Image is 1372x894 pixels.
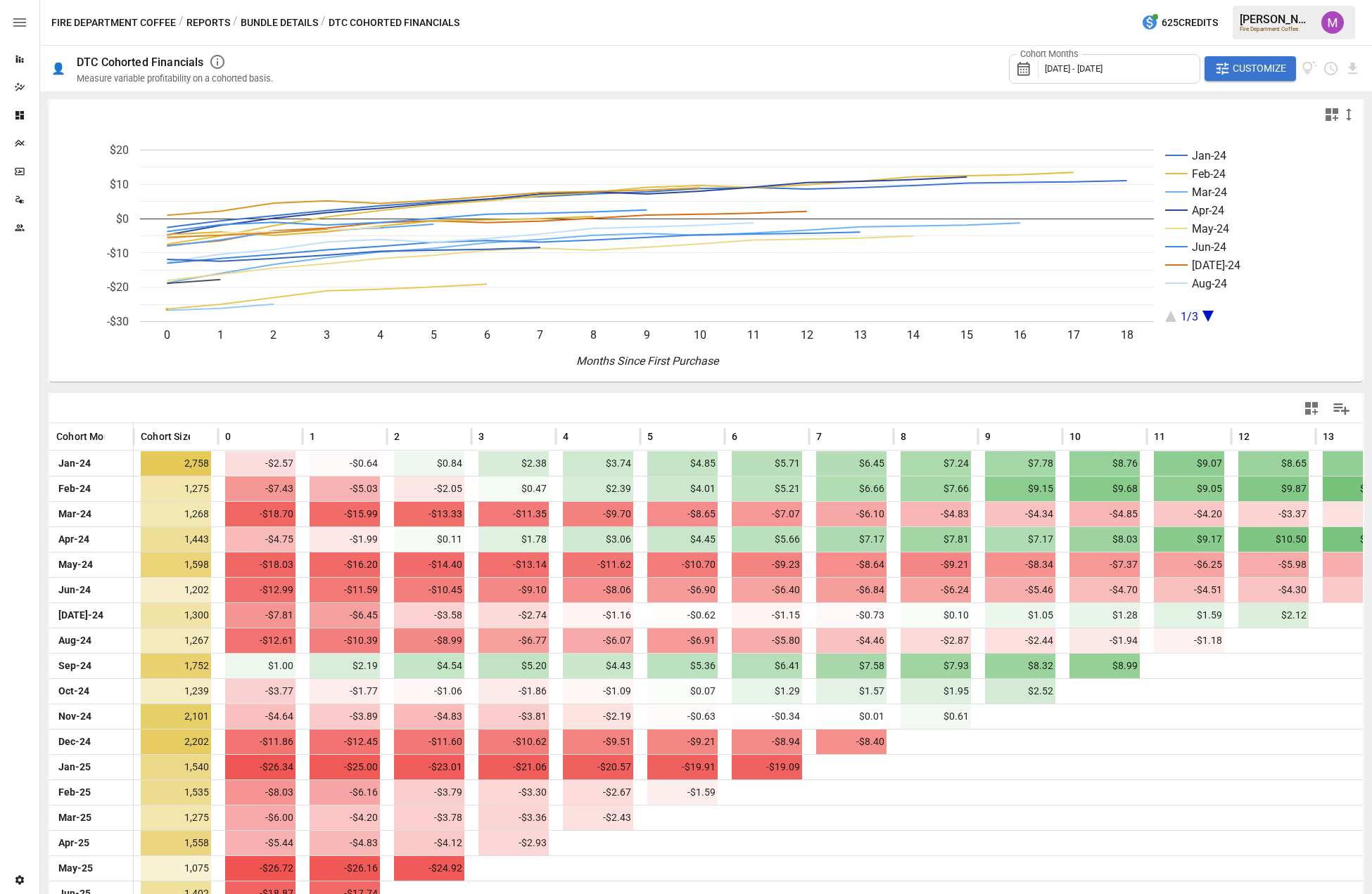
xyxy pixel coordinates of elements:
[1154,429,1165,443] span: 11
[1192,222,1229,235] text: May-24
[141,603,211,628] span: 1,300
[225,704,296,729] span: -$4.64
[694,328,706,342] text: 10
[310,679,380,704] span: -$1.77
[816,654,887,678] span: $7.58
[732,679,802,704] span: $1.29
[56,856,95,881] span: May-25
[1069,429,1081,443] span: 10
[901,451,971,476] span: $7.24
[563,552,633,577] span: -$11.62
[647,429,653,443] span: 5
[1014,328,1027,342] text: 16
[1069,628,1140,653] span: -$1.94
[576,354,720,368] text: Months Since First Purchase
[225,730,296,754] span: -$11.86
[77,73,273,84] div: Measure variable profitability on a cohorted basis.
[1154,527,1224,552] span: $9.17
[732,578,802,602] span: -$6.40
[563,679,633,704] span: -$1.09
[732,603,802,628] span: -$1.15
[56,704,94,729] span: Nov-24
[563,578,633,602] span: -$8.06
[110,178,129,191] text: $10
[56,805,94,830] span: Mar-25
[901,502,971,526] span: -$4.83
[647,502,718,526] span: -$8.65
[1238,502,1309,526] span: -$3.37
[901,429,906,443] span: 8
[1321,11,1344,34] img: Umer Muhammed
[394,679,464,704] span: -$1.06
[225,502,296,526] span: -$18.70
[1192,186,1227,199] text: Mar-24
[1167,427,1186,446] button: Sort
[1302,56,1318,82] button: View documentation
[310,805,380,830] span: -$4.20
[901,527,971,552] span: $7.81
[901,477,971,501] span: $7.66
[1069,578,1140,602] span: -$4.70
[732,730,802,754] span: -$8.94
[1205,56,1296,82] button: Customize
[141,654,211,678] span: 1,752
[1045,63,1103,74] span: [DATE] - [DATE]
[1345,60,1361,77] button: Download report
[1323,60,1339,77] button: Schedule report
[394,755,464,779] span: -$23.01
[1154,477,1224,501] span: $9.05
[225,429,231,443] span: 0
[225,679,296,704] span: -$3.77
[241,14,318,32] button: Bundle Details
[563,805,633,830] span: -$2.43
[901,704,971,729] span: $0.61
[732,527,802,552] span: $5.66
[225,527,296,552] span: -$4.75
[310,429,315,443] span: 1
[816,429,822,443] span: 7
[232,427,252,446] button: Sort
[901,679,971,704] span: $1.95
[377,328,383,342] text: 4
[985,451,1055,476] span: $7.78
[225,628,296,653] span: -$12.61
[56,477,93,501] span: Feb-24
[1326,393,1357,425] button: Manage Columns
[563,527,633,552] span: $3.06
[394,856,464,881] span: -$24.92
[816,679,887,704] span: $1.57
[816,451,887,476] span: $6.45
[1067,328,1080,342] text: 17
[106,427,126,446] button: Sort
[141,552,211,577] span: 1,598
[647,578,718,602] span: -$6.90
[51,14,176,32] button: Fire Department Coffee
[310,831,380,855] span: -$4.83
[164,328,170,342] text: 0
[1238,477,1309,501] span: $9.87
[478,552,549,577] span: -$13.14
[394,451,464,476] span: $0.84
[732,628,802,653] span: -$5.80
[310,780,380,805] span: -$6.16
[225,805,296,830] span: -$6.00
[225,451,296,476] span: -$2.57
[141,477,211,501] span: 1,275
[394,654,464,678] span: $4.54
[141,755,211,779] span: 1,540
[431,328,437,342] text: 5
[732,451,802,476] span: $5.71
[563,429,569,443] span: 4
[310,451,380,476] span: -$0.64
[225,755,296,779] span: -$26.34
[478,805,549,830] span: -$3.36
[985,578,1055,602] span: -$5.46
[141,502,211,526] span: 1,268
[56,502,94,526] span: Mar-24
[141,704,211,729] span: 2,101
[1181,310,1198,323] text: 1/3
[732,654,802,678] span: $6.41
[116,212,129,226] text: $0
[1238,451,1309,476] span: $8.65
